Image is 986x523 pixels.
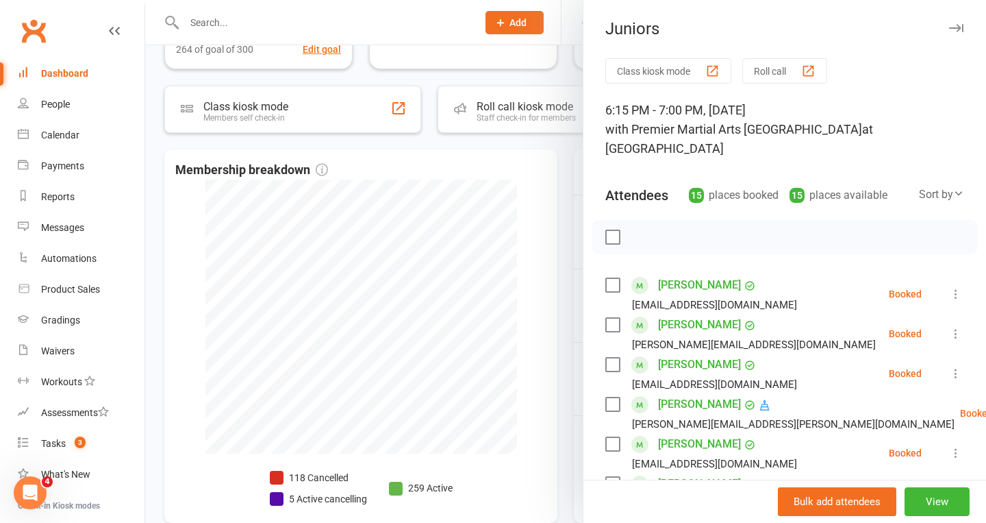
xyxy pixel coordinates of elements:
a: What's New [18,459,144,490]
div: 15 [789,188,805,203]
a: People [18,89,144,120]
a: Dashboard [18,58,144,89]
div: [PERSON_NAME][EMAIL_ADDRESS][DOMAIN_NAME] [632,336,876,354]
div: [EMAIL_ADDRESS][DOMAIN_NAME] [632,296,797,314]
div: Calendar [41,130,79,141]
iframe: Intercom live chat [14,476,47,509]
a: Assessments [18,398,144,428]
div: Messages [41,222,84,233]
div: People [41,99,70,110]
button: Roll call [742,58,827,84]
div: Booked [889,448,922,458]
div: Product Sales [41,284,100,295]
a: Waivers [18,336,144,367]
div: Dashboard [41,68,88,79]
div: [EMAIL_ADDRESS][DOMAIN_NAME] [632,376,797,393]
div: [EMAIL_ADDRESS][DOMAIN_NAME] [632,455,797,473]
div: places booked [689,186,779,205]
span: 3 [75,437,86,448]
a: [PERSON_NAME] [658,393,741,415]
a: [PERSON_NAME] [658,354,741,376]
div: Reports [41,191,75,202]
div: Workouts [41,376,82,387]
div: places available [789,186,887,205]
div: Payments [41,160,84,171]
a: [PERSON_NAME] [658,473,741,495]
div: What's New [41,469,90,480]
div: Gradings [41,315,80,326]
button: Class kiosk mode [605,58,731,84]
a: [PERSON_NAME] [658,433,741,455]
div: Tasks [41,438,66,449]
div: Booked [889,329,922,339]
a: Product Sales [18,274,144,305]
a: [PERSON_NAME] [658,314,741,336]
div: [PERSON_NAME][EMAIL_ADDRESS][PERSON_NAME][DOMAIN_NAME] [632,415,955,433]
div: Booked [889,289,922,299]
a: Messages [18,212,144,243]
a: [PERSON_NAME] [658,274,741,296]
a: Calendar [18,120,144,151]
a: Gradings [18,305,144,336]
div: Automations [41,253,97,264]
a: Automations [18,243,144,274]
span: 4 [42,476,53,487]
div: Sort by [919,186,964,204]
button: View [905,487,970,516]
div: Juniors [583,19,986,38]
div: 6:15 PM - 7:00 PM, [DATE] [605,101,964,158]
a: Workouts [18,367,144,398]
div: Assessments [41,407,109,418]
div: Waivers [41,345,75,356]
div: Booked [889,369,922,378]
div: 15 [689,188,704,203]
span: with Premier Martial Arts [GEOGRAPHIC_DATA] [605,122,862,136]
a: Payments [18,151,144,182]
a: Clubworx [16,14,51,48]
button: Bulk add attendees [778,487,896,516]
div: Attendees [605,186,668,205]
a: Reports [18,182,144,212]
a: Tasks 3 [18,428,144,459]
